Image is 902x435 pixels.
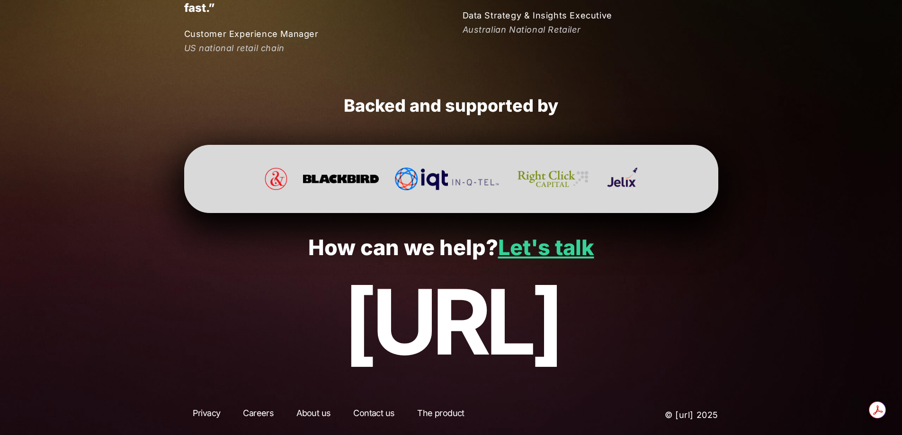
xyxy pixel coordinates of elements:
[234,407,282,424] a: Careers
[265,168,287,190] img: Pan Effect Website
[463,25,581,35] em: Australian National Retailer
[515,168,591,190] img: Right Click Capital Website
[184,407,229,424] a: Privacy
[607,168,637,190] img: Jelix Ventures Website
[184,27,440,41] p: Customer Experience Manager
[184,43,285,53] em: US national retail chain
[498,234,594,260] a: Let's talk
[288,407,339,424] a: About us
[345,407,403,424] a: Contact us
[184,95,718,116] h2: Backed and supported by
[585,407,719,424] p: © [URL] 2025
[28,271,874,373] p: [URL]
[409,407,473,424] a: The product
[394,168,499,190] img: In-Q-Tel (IQT)
[303,168,379,190] img: Blackbird Ventures Website
[28,236,874,260] p: How can we help?
[463,9,719,22] p: Data Strategy & Insights Executive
